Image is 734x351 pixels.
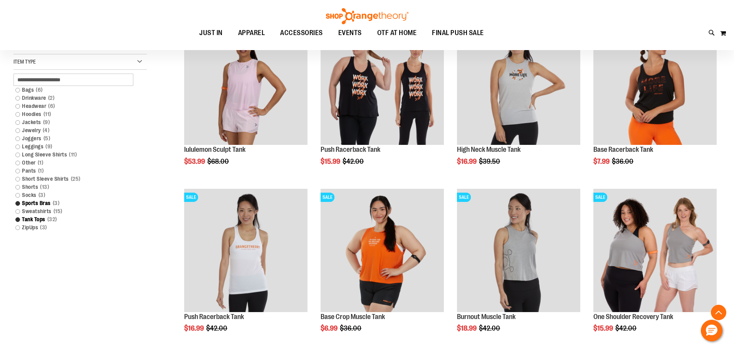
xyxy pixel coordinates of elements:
button: Back To Top [711,305,726,320]
span: 1 [36,167,46,175]
a: JUST IN [191,24,230,42]
span: 9 [44,143,54,151]
span: 15 [52,207,64,215]
span: 32 [45,215,59,223]
a: Joggers5 [12,134,139,143]
a: FINAL PUSH SALE [424,24,492,42]
a: Long Sleeve Shirts11 [12,151,139,159]
img: Main view of One Shoulder Recovery Tank [593,189,717,312]
a: Burnout Muscle Tank [457,313,516,321]
div: product [453,18,584,185]
button: Hello, have a question? Let’s chat. [701,320,722,341]
span: $42.00 [343,158,365,165]
span: $39.50 [479,158,501,165]
a: Sports Bras3 [12,199,139,207]
span: $6.99 [321,324,339,332]
a: Product image for Push Racerback TankSALESALE [184,189,307,313]
a: Product image for Burnout Muscle TankSALESALE [457,189,580,313]
img: Shop Orangetheory [325,8,410,24]
span: SALE [593,193,607,202]
span: APPAREL [238,24,265,42]
a: Product image for Base Crop Muscle TankSALESALE [321,189,444,313]
img: Product image for Base Racerback Tank [593,22,717,145]
a: Short Sleeve Shirts25 [12,175,139,183]
div: product [180,18,311,185]
span: $16.99 [184,324,205,332]
span: 5 [42,134,52,143]
span: $18.99 [457,324,478,332]
a: Socks3 [12,191,139,199]
img: Product image for High Neck Muscle Tank [457,22,580,145]
span: 13 [38,183,51,191]
span: EVENTS [338,24,362,42]
a: OTF AT HOME [370,24,425,42]
span: 9 [41,118,52,126]
span: 2 [46,94,57,102]
a: Jewelry4 [12,126,139,134]
a: ZipUps3 [12,223,139,232]
a: High Neck Muscle Tank [457,146,521,153]
span: SALE [457,193,471,202]
a: lululemon Sculpt Tank [184,146,245,153]
a: Jackets9 [12,118,139,126]
a: Leggings9 [12,143,139,151]
span: FINAL PUSH SALE [432,24,484,42]
span: OTF AT HOME [377,24,417,42]
span: $68.00 [207,158,230,165]
a: EVENTS [331,24,370,42]
img: Product image for Burnout Muscle Tank [457,189,580,312]
img: Product image for Base Crop Muscle Tank [321,189,444,312]
span: $53.99 [184,158,206,165]
span: $16.99 [457,158,478,165]
span: SALE [321,193,334,202]
span: $42.00 [479,324,501,332]
span: SALE [184,193,198,202]
a: Push Racerback Tank [184,313,244,321]
span: Item Type [13,59,36,65]
a: Push Racerback Tank [321,146,380,153]
a: Drinkware2 [12,94,139,102]
span: 3 [38,223,49,232]
a: Pants1 [12,167,139,175]
span: 11 [42,110,53,118]
span: 3 [37,191,47,199]
a: One Shoulder Recovery Tank [593,313,673,321]
span: 6 [34,86,45,94]
span: 4 [41,126,52,134]
span: 11 [67,151,79,159]
span: ACCESSORIES [280,24,323,42]
a: Hoodies11 [12,110,139,118]
a: Tank Tops32 [12,215,139,223]
div: product [590,18,721,185]
a: Base Racerback Tank [593,146,653,153]
a: ACCESSORIES [272,24,331,42]
span: JUST IN [199,24,223,42]
img: Product image for Push Racerback Tank [321,22,444,145]
img: Product image for Push Racerback Tank [184,189,307,312]
a: Other1 [12,159,139,167]
a: Product image for Push Racerback TankSALESALE [321,22,444,146]
span: 25 [69,175,82,183]
span: $42.00 [206,324,228,332]
span: 6 [46,102,57,110]
a: Base Crop Muscle Tank [321,313,385,321]
a: Product image for Base Racerback TankSALESALE [593,22,717,146]
span: $36.00 [612,158,635,165]
a: Bags6 [12,86,139,94]
a: APPAREL [230,24,273,42]
a: Headwear6 [12,102,139,110]
span: 1 [36,159,45,167]
a: Sweatshirts15 [12,207,139,215]
a: Main view of One Shoulder Recovery TankSALESALE [593,189,717,313]
span: 3 [51,199,62,207]
div: product [317,18,448,185]
span: $15.99 [321,158,341,165]
img: Main Image of 1538347 [184,22,307,145]
a: Main Image of 1538347SALESALE [184,22,307,146]
span: $7.99 [593,158,611,165]
a: Product image for High Neck Muscle TankSALESALE [457,22,580,146]
span: $36.00 [340,324,363,332]
a: Shorts13 [12,183,139,191]
span: $15.99 [593,324,614,332]
span: $42.00 [615,324,638,332]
